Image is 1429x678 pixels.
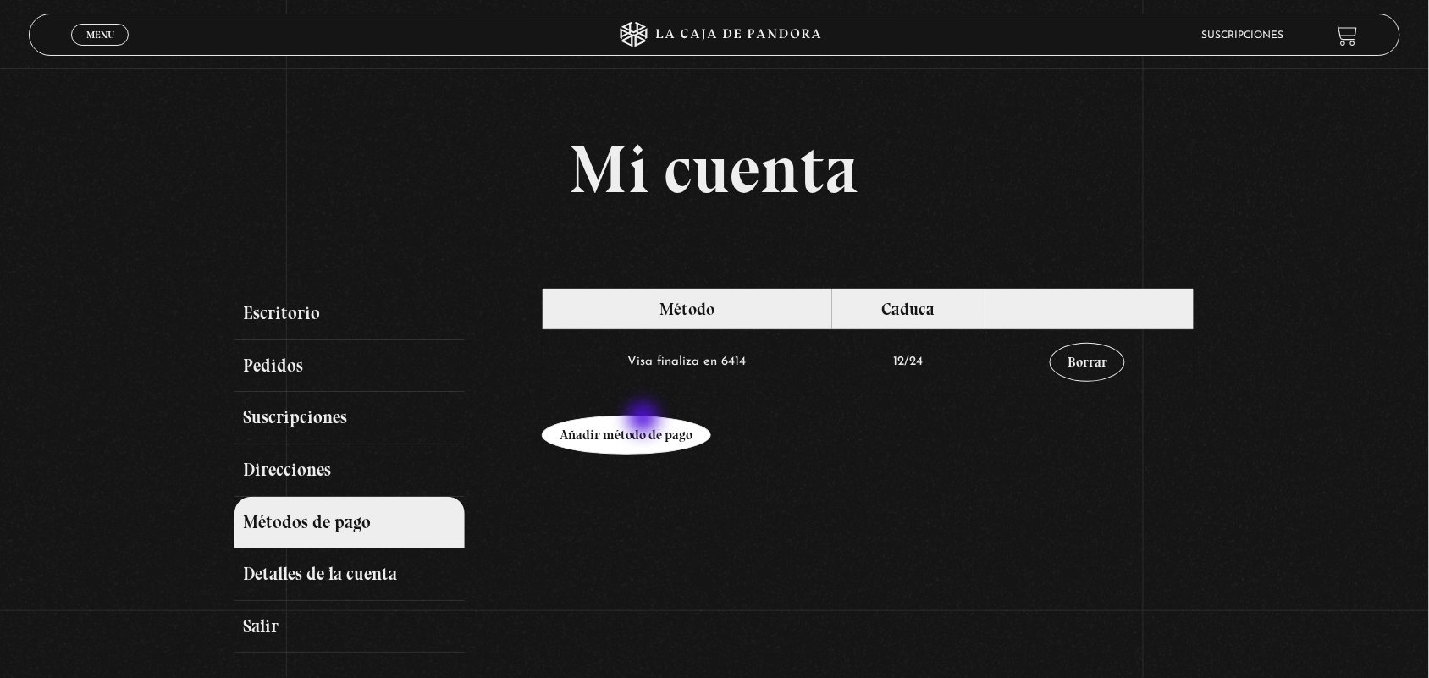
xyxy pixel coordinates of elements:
[234,135,1195,203] h1: Mi cuenta
[1050,343,1125,382] a: Borrar
[234,548,465,601] a: Detalles de la cuenta
[86,30,114,40] span: Menu
[659,299,714,319] span: Método
[1202,30,1284,41] a: Suscripciones
[234,288,522,653] nav: Páginas de cuenta
[882,299,935,319] span: Caduca
[234,288,465,340] a: Escritorio
[832,329,985,394] td: 12/24
[542,416,711,455] a: Añadir método de pago
[234,601,465,653] a: Salir
[543,329,832,394] td: Visa finaliza en 6414
[80,44,120,56] span: Cerrar
[234,340,465,393] a: Pedidos
[234,392,465,444] a: Suscripciones
[1335,24,1358,47] a: View your shopping cart
[234,444,465,497] a: Direcciones
[234,497,465,549] a: Métodos de pago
